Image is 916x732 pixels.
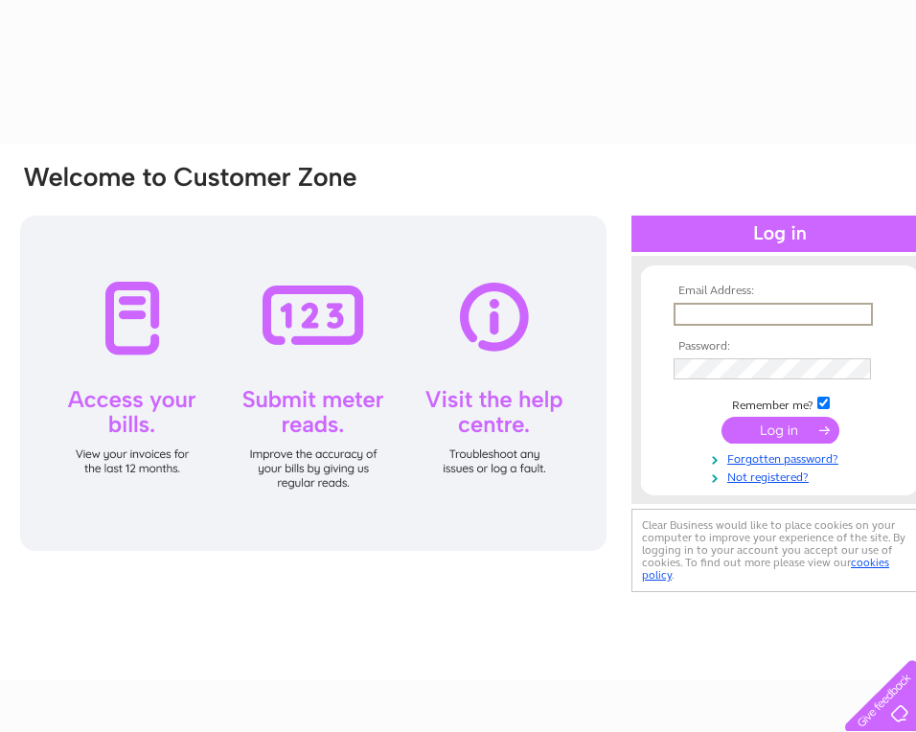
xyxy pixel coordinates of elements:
th: Email Address: [669,285,891,298]
a: Forgotten password? [674,448,891,467]
a: cookies policy [642,556,889,582]
a: Not registered? [674,467,891,485]
td: Remember me? [669,394,891,413]
th: Password: [669,340,891,354]
input: Submit [721,417,839,444]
